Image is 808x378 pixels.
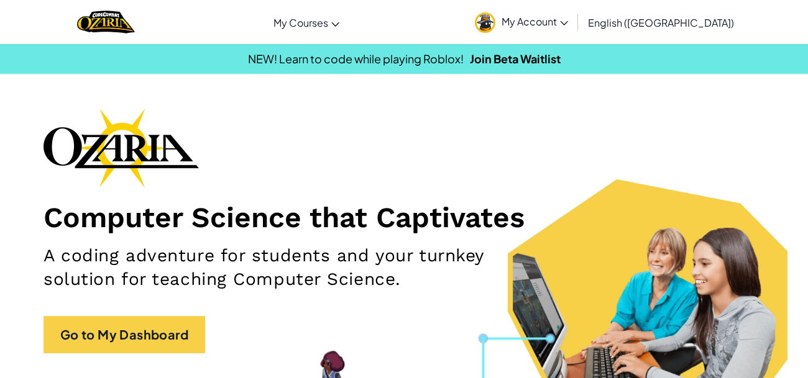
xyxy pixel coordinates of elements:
[267,6,346,39] a: My Courses
[588,16,734,29] span: English ([GEOGRAPHIC_DATA])
[273,16,328,29] span: My Courses
[582,6,740,39] a: English ([GEOGRAPHIC_DATA])
[475,12,495,33] img: avatar
[470,52,561,66] a: Join Beta Waitlist
[502,15,568,28] span: My Account
[44,108,199,187] img: Ozaria branding logo
[44,200,764,235] h1: Computer Science that Captivates
[469,2,574,42] a: My Account
[44,244,526,291] h2: A coding adventure for students and your turnkey solution for teaching Computer Science.
[44,316,205,353] a: Go to My Dashboard
[248,52,464,66] span: NEW! Learn to code while playing Roblox!
[77,9,135,35] a: Ozaria by CodeCombat logo
[77,9,135,35] img: Home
